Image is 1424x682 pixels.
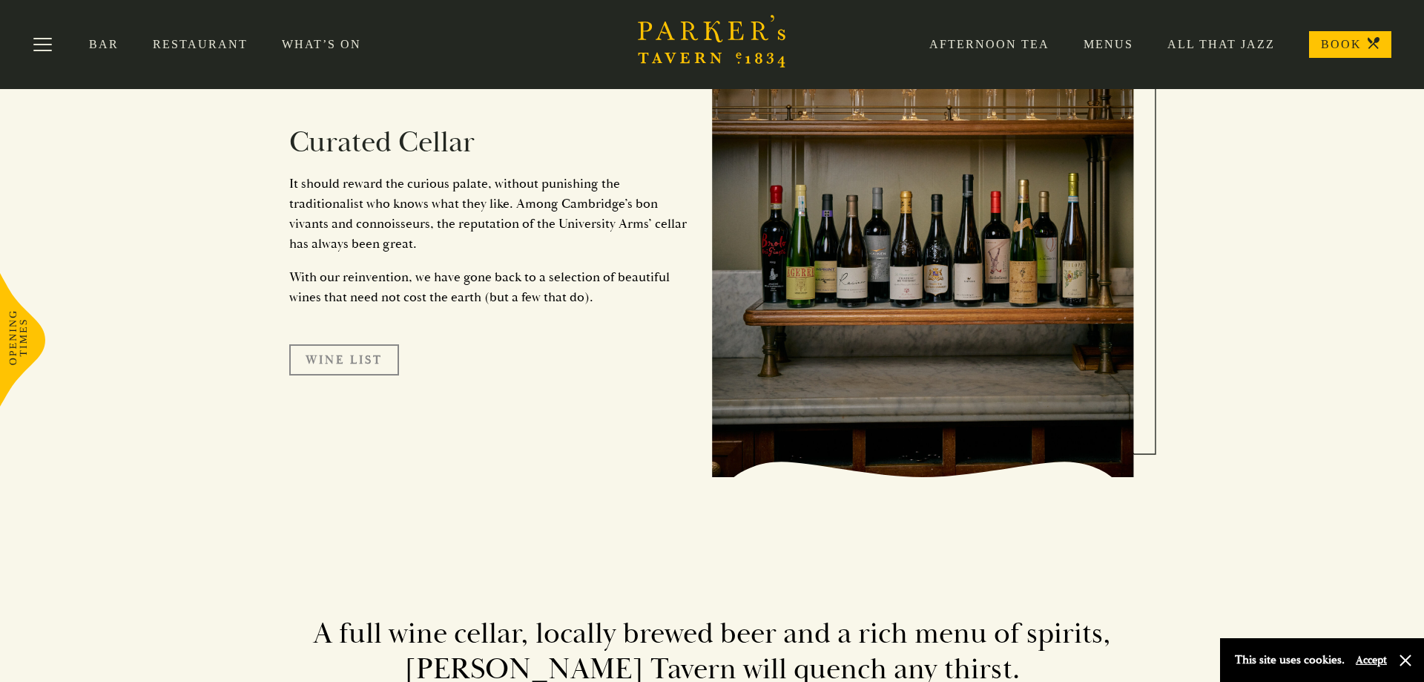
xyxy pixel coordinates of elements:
[289,125,690,160] h2: Curated Cellar
[289,267,690,307] p: With our reinvention, we have gone back to a selection of beautiful wines that need not cost the ...
[1356,653,1387,667] button: Accept
[289,174,690,254] p: It should reward the curious palate, without punishing the traditionalist who knows what they lik...
[1235,649,1345,671] p: This site uses cookies.
[289,344,399,376] a: Wine List
[1398,653,1413,668] button: Close and accept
